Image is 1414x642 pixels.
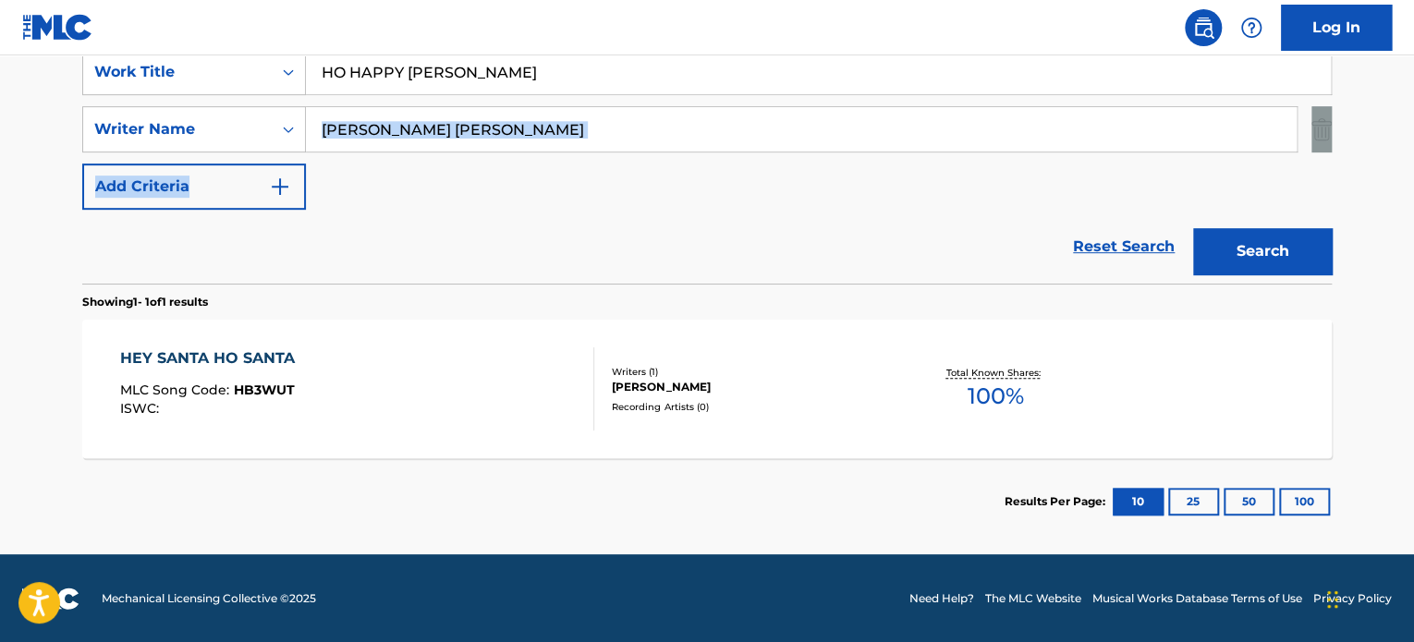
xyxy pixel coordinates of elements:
a: Privacy Policy [1313,590,1392,607]
div: Writer Name [94,118,261,140]
button: 100 [1279,488,1330,515]
button: Add Criteria [82,164,306,210]
div: HEY SANTA HO SANTA [120,347,304,369]
div: Writers ( 1 ) [612,365,891,379]
div: Help [1233,9,1270,46]
img: 9d2ae6d4665cec9f34b9.svg [269,176,291,198]
img: Delete Criterion [1311,106,1332,152]
span: ISWC : [120,400,164,417]
img: logo [22,587,79,610]
div: Drag [1327,572,1338,627]
p: Results Per Page: [1005,493,1110,510]
p: Showing 1 - 1 of 1 results [82,294,208,310]
a: The MLC Website [985,590,1081,607]
button: 25 [1168,488,1219,515]
img: help [1240,17,1262,39]
a: Musical Works Database Terms of Use [1092,590,1302,607]
iframe: Chat Widget [1322,553,1414,642]
a: Reset Search [1064,226,1184,267]
button: 50 [1224,488,1274,515]
span: 100 % [967,380,1023,413]
p: Total Known Shares: [945,366,1044,380]
img: MLC Logo [22,14,93,41]
span: HB3WUT [234,382,295,398]
div: [PERSON_NAME] [612,379,891,395]
img: search [1192,17,1214,39]
form: Search Form [82,49,1332,284]
button: Search [1193,228,1332,274]
a: Log In [1281,5,1392,51]
div: Recording Artists ( 0 ) [612,400,891,414]
a: HEY SANTA HO SANTAMLC Song Code:HB3WUTISWC:Writers (1)[PERSON_NAME]Recording Artists (0)Total Kno... [82,320,1332,458]
a: Public Search [1185,9,1222,46]
span: Mechanical Licensing Collective © 2025 [102,590,316,607]
div: Work Title [94,61,261,83]
button: 10 [1113,488,1164,515]
span: MLC Song Code : [120,382,234,398]
a: Need Help? [909,590,974,607]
